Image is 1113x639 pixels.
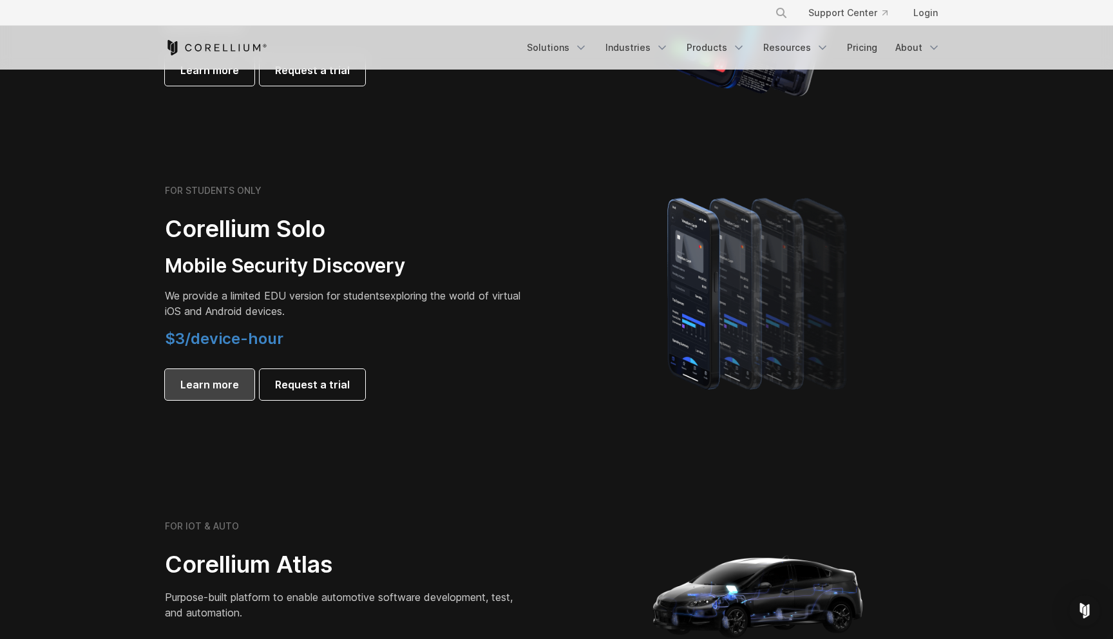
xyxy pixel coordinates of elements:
a: Learn more [165,55,254,86]
h2: Corellium Atlas [165,550,526,579]
a: Support Center [798,1,898,24]
h6: FOR IOT & AUTO [165,520,239,532]
a: Industries [598,36,676,59]
img: A lineup of four iPhone models becoming more gradient and blurred [642,180,877,405]
button: Search [770,1,793,24]
span: Request a trial [275,377,350,392]
a: Login [903,1,948,24]
p: exploring the world of virtual iOS and Android devices. [165,288,526,319]
span: Learn more [180,377,239,392]
a: Products [679,36,753,59]
span: $3/device-hour [165,329,283,348]
a: About [888,36,948,59]
span: Learn more [180,62,239,78]
a: Resources [756,36,837,59]
a: Solutions [519,36,595,59]
a: Request a trial [260,55,365,86]
a: Corellium Home [165,40,267,55]
div: Open Intercom Messenger [1069,595,1100,626]
span: Purpose-built platform to enable automotive software development, test, and automation. [165,591,513,619]
div: Navigation Menu [519,36,948,59]
span: We provide a limited EDU version for students [165,289,385,302]
h3: Mobile Security Discovery [165,254,526,278]
span: Request a trial [275,62,350,78]
a: Learn more [165,369,254,400]
h2: Corellium Solo [165,215,526,243]
a: Request a trial [260,369,365,400]
a: Pricing [839,36,885,59]
h6: FOR STUDENTS ONLY [165,185,262,196]
div: Navigation Menu [759,1,948,24]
